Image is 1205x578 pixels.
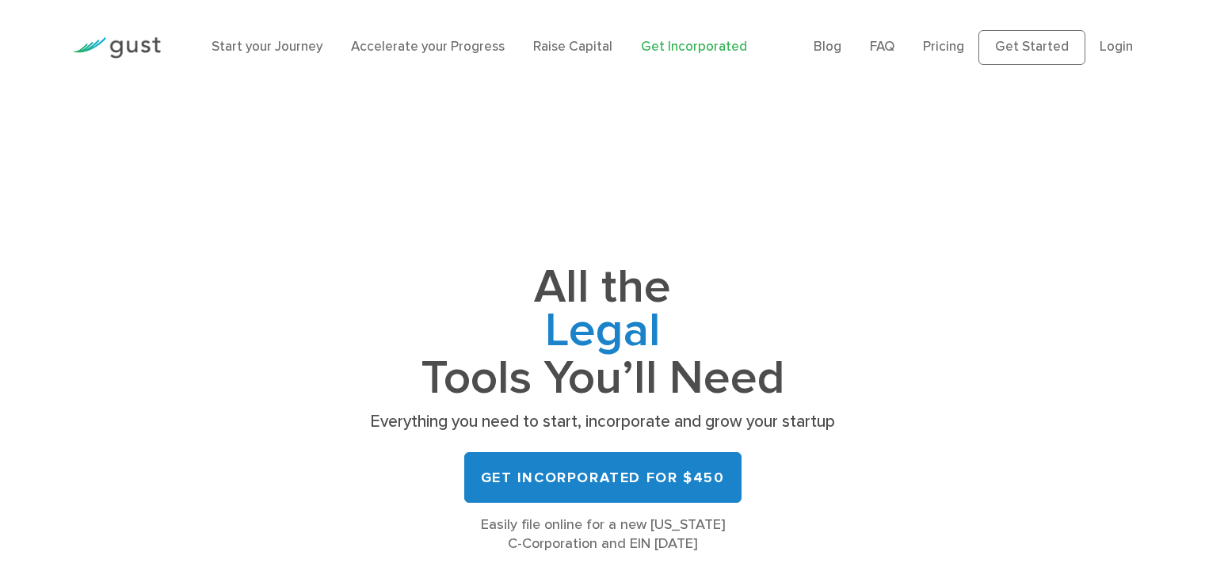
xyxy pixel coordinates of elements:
a: Blog [814,39,841,55]
p: Everything you need to start, incorporate and grow your startup [365,411,841,433]
a: Accelerate your Progress [351,39,505,55]
a: Raise Capital [533,39,612,55]
img: Gust Logo [72,37,161,59]
span: Legal [365,310,841,357]
div: Easily file online for a new [US_STATE] C-Corporation and EIN [DATE] [365,515,841,553]
a: Get Incorporated for $450 [464,452,742,503]
h1: All the Tools You’ll Need [365,266,841,400]
a: Start your Journey [212,39,322,55]
a: FAQ [870,39,894,55]
a: Login [1100,39,1133,55]
a: Pricing [923,39,964,55]
a: Get Started [978,30,1085,65]
a: Get Incorporated [641,39,747,55]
